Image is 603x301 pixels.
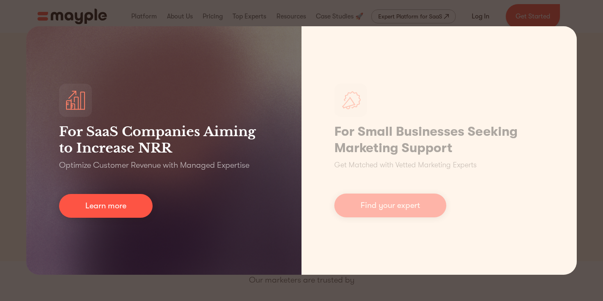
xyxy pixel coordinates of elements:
p: Get Matched with Vetted Marketing Experts [334,160,477,171]
h1: For Small Businesses Seeking Marketing Support [334,123,544,156]
a: Learn more [59,194,153,218]
a: Find your expert [334,194,446,217]
p: Optimize Customer Revenue with Managed Expertise [59,160,249,171]
h3: For SaaS Companies Aiming to Increase NRR [59,123,269,156]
